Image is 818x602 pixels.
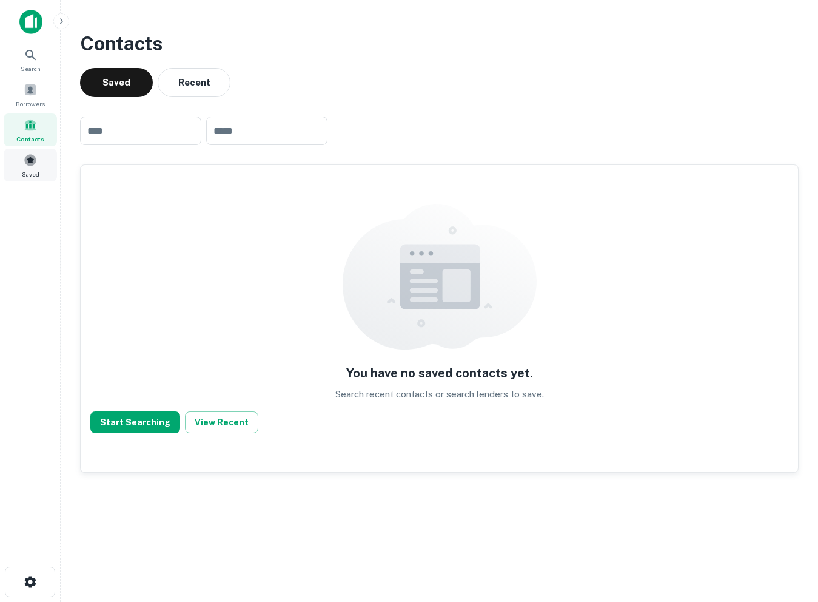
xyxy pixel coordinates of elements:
a: Search [4,43,57,76]
p: Search recent contacts or search lenders to save. [335,387,544,402]
a: Borrowers [4,78,57,111]
span: Search [21,64,41,73]
button: Saved [80,68,153,97]
h5: You have no saved contacts yet. [346,364,533,382]
button: View Recent [185,411,258,433]
a: Saved [4,149,57,181]
span: Saved [22,169,39,179]
img: capitalize-icon.png [19,10,42,34]
span: Borrowers [16,99,45,109]
h3: Contacts [80,29,799,58]
img: empty content [343,204,537,350]
a: Contacts [4,113,57,146]
button: Start Searching [90,411,180,433]
button: Recent [158,68,230,97]
span: Contacts [16,134,44,144]
iframe: Chat Widget [757,505,818,563]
